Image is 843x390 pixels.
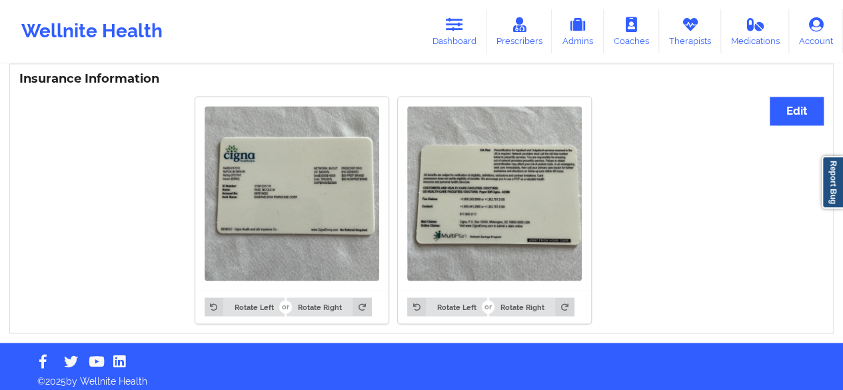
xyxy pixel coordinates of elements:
[552,9,604,53] a: Admins
[407,106,582,281] img: Nicole Marie Ruiz
[604,9,659,53] a: Coaches
[659,9,721,53] a: Therapists
[407,297,487,316] button: Rotate Left
[486,9,552,53] a: Prescribers
[822,156,843,209] a: Report Bug
[422,9,486,53] a: Dashboard
[19,71,824,87] h3: Insurance Information
[205,106,379,281] img: Nicole Marie Ruiz
[789,9,843,53] a: Account
[770,97,824,125] button: Edit
[287,297,371,316] button: Rotate Right
[28,365,815,387] p: © 2025 by Wellnite Health
[205,297,285,316] button: Rotate Left
[721,9,790,53] a: Medications
[489,297,574,316] button: Rotate Right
